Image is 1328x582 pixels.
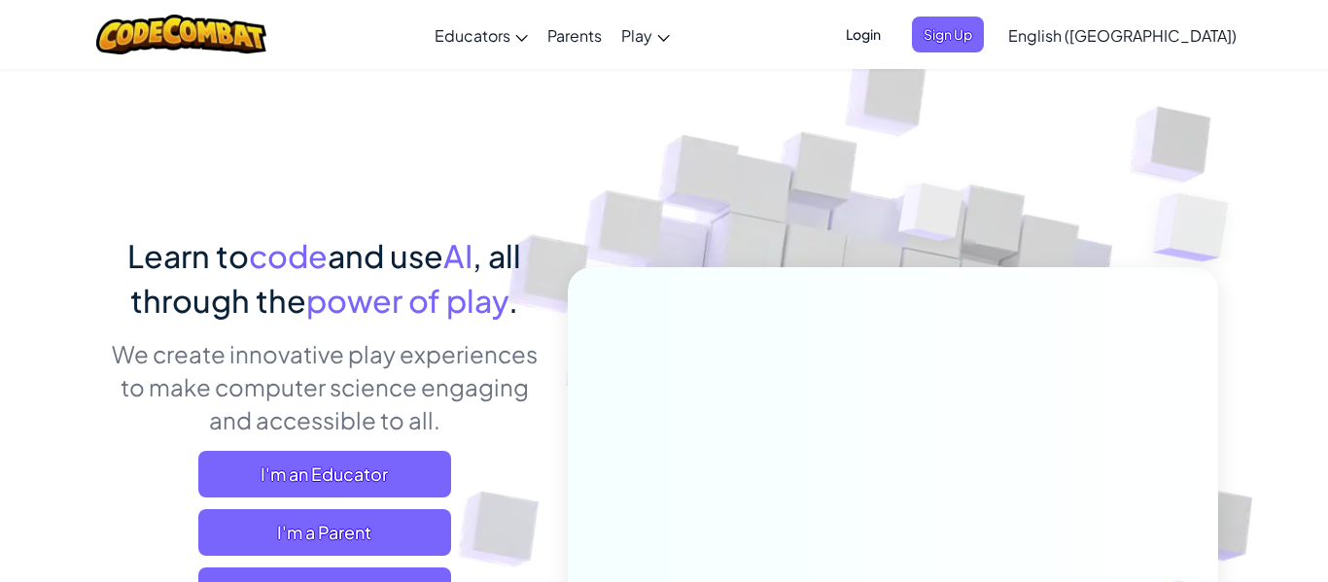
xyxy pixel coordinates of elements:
[110,337,539,436] p: We create innovative play experiences to make computer science engaging and accessible to all.
[862,145,1002,290] img: Overlap cubes
[435,25,510,46] span: Educators
[127,236,249,275] span: Learn to
[328,236,443,275] span: and use
[1008,25,1237,46] span: English ([GEOGRAPHIC_DATA])
[1114,146,1282,310] img: Overlap cubes
[621,25,652,46] span: Play
[249,236,328,275] span: code
[306,281,508,320] span: power of play
[508,281,518,320] span: .
[998,9,1246,61] a: English ([GEOGRAPHIC_DATA])
[425,9,538,61] a: Educators
[834,17,892,52] button: Login
[612,9,680,61] a: Play
[912,17,984,52] button: Sign Up
[198,451,451,497] a: I'm an Educator
[198,509,451,556] a: I'm a Parent
[538,9,612,61] a: Parents
[96,15,266,54] img: CodeCombat logo
[443,236,472,275] span: AI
